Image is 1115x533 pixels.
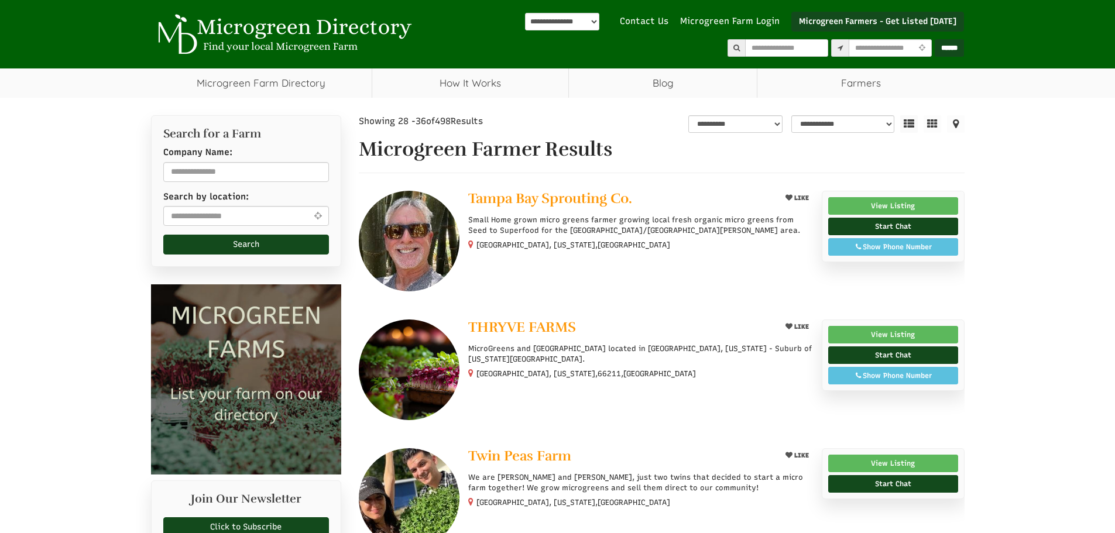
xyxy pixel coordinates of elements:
[781,191,813,205] button: LIKE
[151,68,372,98] a: Microgreen Farm Directory
[791,12,964,32] a: Microgreen Farmers - Get Listed [DATE]
[468,447,571,465] span: Twin Peas Farm
[828,218,958,235] a: Start Chat
[757,68,964,98] span: Farmers
[468,191,772,209] a: Tampa Bay Sprouting Co.
[468,448,772,466] a: Twin Peas Farm
[614,15,674,27] a: Contact Us
[359,139,965,160] h1: Microgreen Farmer Results
[781,448,813,463] button: LIKE
[468,318,576,336] span: THRYVE FARMS
[792,194,809,202] span: LIKE
[468,190,632,207] span: Tampa Bay Sprouting Co.
[468,343,813,364] p: MicroGreens and [GEOGRAPHIC_DATA] located in [GEOGRAPHIC_DATA], [US_STATE] - Suburb of [US_STATE]...
[598,497,670,508] span: [GEOGRAPHIC_DATA]
[359,191,460,292] img: Tampa Bay Sprouting Co.
[163,191,249,203] label: Search by location:
[476,240,670,249] small: [GEOGRAPHIC_DATA], [US_STATE],
[476,498,670,507] small: [GEOGRAPHIC_DATA], [US_STATE],
[476,369,696,378] small: [GEOGRAPHIC_DATA], [US_STATE], ,
[468,319,772,338] a: THRYVE FARMS
[598,240,670,250] span: [GEOGRAPHIC_DATA]
[781,319,813,334] button: LIKE
[835,370,952,381] div: Show Phone Number
[623,369,696,379] span: [GEOGRAPHIC_DATA]
[828,197,958,215] a: View Listing
[828,346,958,364] a: Start Chat
[416,116,426,126] span: 36
[792,323,809,331] span: LIKE
[435,116,451,126] span: 498
[468,472,813,493] p: We are [PERSON_NAME] and [PERSON_NAME], just two twins that decided to start a micro farm togethe...
[163,493,329,511] h2: Join Our Newsletter
[468,215,813,236] p: Small Home grown micro greens farmer growing local fresh organic micro greens from Seed to Superf...
[151,14,414,55] img: Microgreen Directory
[916,44,928,52] i: Use Current Location
[828,455,958,472] a: View Listing
[372,68,568,98] a: How It Works
[835,242,952,252] div: Show Phone Number
[828,326,958,343] a: View Listing
[359,319,460,421] img: THRYVE FARMS
[359,115,561,128] div: Showing 28 - of Results
[163,128,329,140] h2: Search for a Farm
[688,115,783,133] select: overall_rating_filter-1
[525,13,599,30] select: Language Translate Widget
[525,13,599,30] div: Powered by
[311,211,325,220] i: Use Current Location
[569,68,757,98] a: Blog
[828,475,958,493] a: Start Chat
[680,15,785,27] a: Microgreen Farm Login
[163,146,232,159] label: Company Name:
[151,284,341,474] img: Microgreen Farms list your microgreen farm today
[163,235,329,255] button: Search
[791,115,894,133] select: sortbox-1
[792,452,809,459] span: LIKE
[598,369,621,379] span: 66211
